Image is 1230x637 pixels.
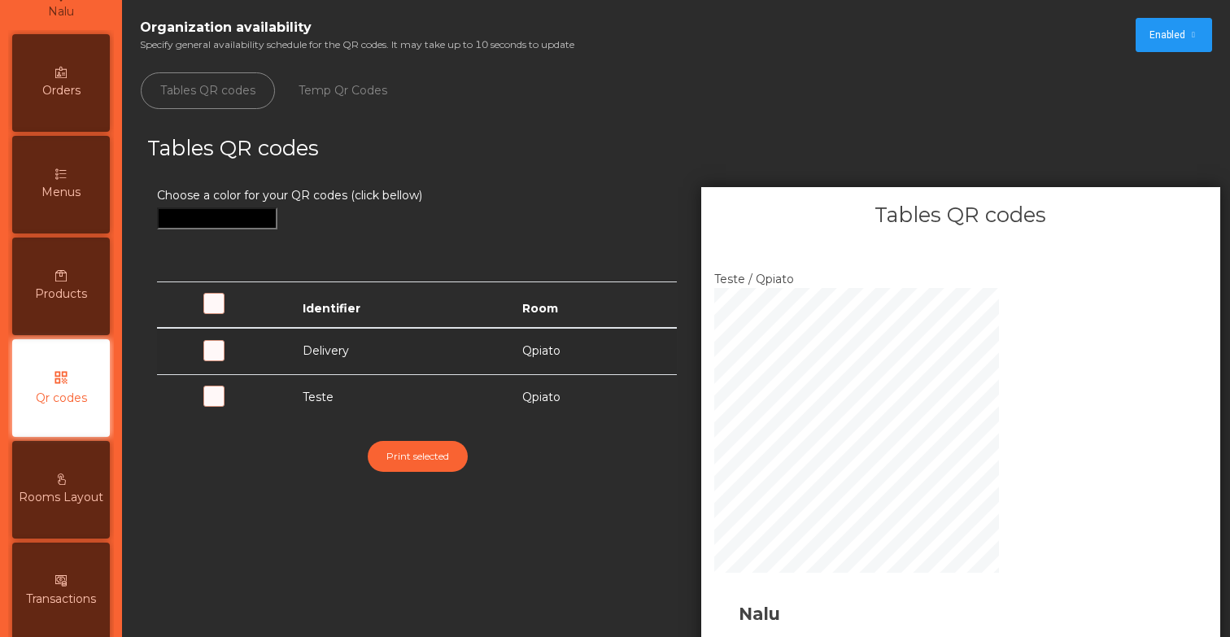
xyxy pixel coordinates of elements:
span: Menus [41,184,81,201]
td: Qpiato [512,374,677,420]
h3: Tables QR codes [147,133,672,163]
h3: Tables QR codes [701,200,1221,229]
span: Specify general availability schedule for the QR codes. It may take up to 10 seconds to update [140,37,574,52]
th: Identifier [293,281,512,328]
button: Enabled [1136,18,1212,52]
td: Delivery [293,328,512,374]
button: Print selected [368,441,468,472]
td: Qpiato [512,328,677,374]
th: Room [512,281,677,328]
span: Enabled [1149,28,1185,42]
span: Products [35,286,87,303]
span: ------------------------------------------- [714,255,889,269]
span: Transactions [26,591,96,608]
span: Orders [42,82,81,99]
a: Temp Qr Codes [279,72,407,109]
span: Teste / Qpiato [714,272,794,286]
a: Tables QR codes [141,72,275,109]
i: qr_code [53,369,69,386]
b: Nalu [739,604,780,624]
span: Organization availability [140,18,574,37]
label: Choose a color for your QR codes (click bellow) [157,187,422,204]
span: Rooms Layout [19,489,103,506]
span: Qr codes [36,390,87,407]
td: Teste [293,374,512,420]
